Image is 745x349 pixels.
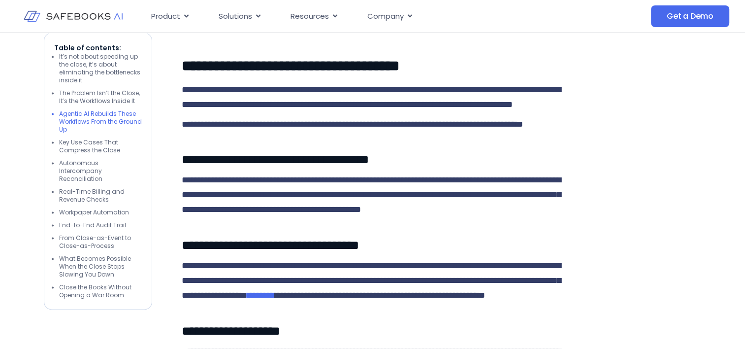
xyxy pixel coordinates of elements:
[59,235,142,250] li: From Close-as-Event to Close-as-Process
[651,5,729,27] a: Get a Demo
[59,284,142,300] li: Close the Books Without Opening a War Room
[291,11,329,22] span: Resources
[367,11,404,22] span: Company
[59,222,142,230] li: End-to-End Audit Trail
[59,160,142,183] li: Autonomous Intercompany Reconciliation
[143,7,567,26] nav: Menu
[59,90,142,105] li: The Problem Isn’t the Close, It’s the Workflows Inside It
[59,110,142,134] li: Agentic AI Rebuilds These Workflows From the Ground Up
[54,43,142,53] p: Table of contents:
[667,11,713,21] span: Get a Demo
[151,11,180,22] span: Product
[59,209,142,217] li: Workpaper Automation
[59,188,142,204] li: Real-Time Billing and Revenue Checks
[143,7,567,26] div: Menu Toggle
[219,11,252,22] span: Solutions
[59,255,142,279] li: What Becomes Possible When the Close Stops Slowing You Down
[59,53,142,85] li: It’s not about speeding up the close, it’s about eliminating the bottlenecks inside it
[59,139,142,155] li: Key Use Cases That Compress the Close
